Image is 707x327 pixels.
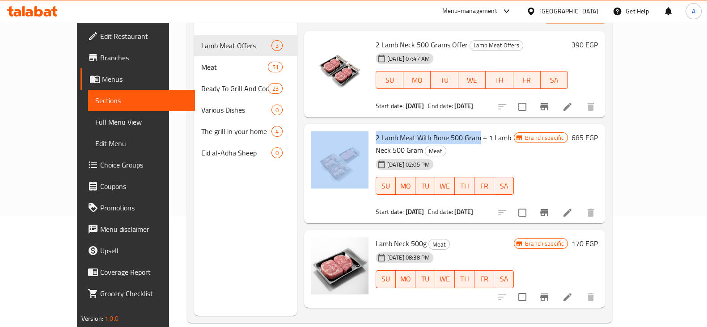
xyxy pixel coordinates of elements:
b: [DATE] [454,206,473,218]
img: Lamb Neck 500g [311,237,368,294]
h6: 390 EGP [572,38,598,51]
div: The grill in your home [201,126,271,137]
a: Edit menu item [562,292,573,302]
span: SU [380,74,400,87]
img: 2 Lamb Meat With Bone 500 Gram + 1 Lamb Neck 500 Gram [311,131,368,189]
span: Meat [425,146,446,156]
span: Lamb Meat Offers [201,40,271,51]
span: Start date: [376,206,404,218]
span: Branch specific [521,134,567,142]
span: Coupons [100,181,188,192]
div: Ready To Grill And Cook Products23 [194,78,297,99]
span: [DATE] 02:05 PM [384,160,433,169]
span: FR [478,272,491,285]
span: Menus [102,74,188,84]
button: delete [580,96,601,117]
button: SA [494,270,514,288]
span: Ready To Grill And Cook Products [201,83,268,94]
span: FR [517,74,537,87]
div: The grill in your home4 [194,121,297,142]
button: TH [455,270,474,288]
span: 0 [272,106,282,114]
b: [DATE] [406,206,424,218]
button: SA [494,177,514,195]
div: items [271,105,283,115]
span: Meat [201,62,268,72]
span: Meat [429,239,449,250]
span: MO [407,74,427,87]
span: Lamb Meat Offers [470,40,523,50]
div: items [268,83,282,94]
span: MO [399,272,412,285]
button: FR [513,71,541,89]
span: TH [489,74,509,87]
button: TU [415,177,435,195]
button: MO [403,71,431,89]
a: Branches [80,47,195,68]
button: TU [431,71,458,89]
button: MO [396,270,415,288]
span: [DATE] 07:47 AM [384,54,433,63]
span: SU [380,272,392,285]
button: SU [376,71,403,89]
span: TH [458,180,471,193]
button: WE [435,270,455,288]
span: 23 [268,84,282,93]
a: Edit Restaurant [80,25,195,47]
button: Branch-specific-item [533,286,555,308]
span: Edit Restaurant [100,31,188,42]
button: TH [455,177,474,195]
span: 2 Lamb Neck 500 Grams Offer [376,38,468,51]
button: WE [458,71,486,89]
span: Choice Groups [100,159,188,170]
a: Upsell [80,240,195,261]
div: Various Dishes0 [194,99,297,121]
span: TH [458,272,471,285]
span: TU [434,74,454,87]
b: [DATE] [454,100,473,112]
span: Eid al-Adha Sheep [201,147,271,158]
div: Meat [428,239,450,250]
span: 51 [268,63,282,71]
span: Start date: [376,100,404,112]
b: [DATE] [406,100,424,112]
span: TU [419,272,432,285]
button: delete [580,202,601,223]
button: SU [376,270,396,288]
span: 2 Lamb Meat With Bone 500 Gram + 1 Lamb Neck 500 Gram [376,131,511,157]
span: MO [399,180,412,193]
button: FR [474,270,494,288]
span: End date: [428,206,453,218]
div: Eid al-Adha Sheep0 [194,142,297,163]
a: Edit menu item [562,207,573,218]
span: SA [498,272,510,285]
button: WE [435,177,455,195]
span: [DATE] 08:38 PM [384,253,433,262]
div: items [271,147,283,158]
span: Promotions [100,202,188,213]
button: TU [415,270,435,288]
span: A [692,6,695,16]
button: MO [396,177,415,195]
span: Menu disclaimer [100,224,188,235]
a: Sections [88,90,195,111]
span: Sections [95,95,188,106]
a: Choice Groups [80,154,195,176]
a: Full Menu View [88,111,195,133]
span: WE [439,272,451,285]
span: Various Dishes [201,105,271,115]
button: SA [541,71,568,89]
span: 3 [272,42,282,50]
a: Edit Menu [88,133,195,154]
span: SU [380,180,392,193]
a: Menus [80,68,195,90]
nav: Menu sections [194,31,297,167]
a: Coverage Report [80,261,195,283]
span: WE [439,180,451,193]
a: Menu disclaimer [80,218,195,240]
